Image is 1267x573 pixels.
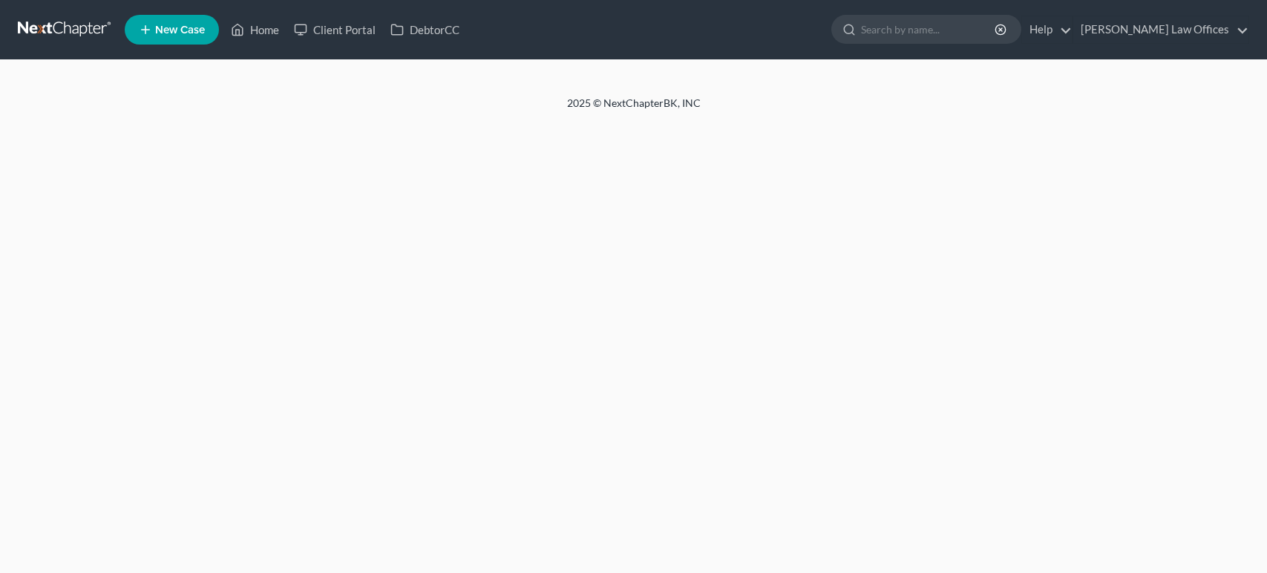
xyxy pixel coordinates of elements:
a: DebtorCC [383,16,467,43]
a: Home [223,16,287,43]
a: Help [1022,16,1072,43]
a: [PERSON_NAME] Law Offices [1073,16,1248,43]
input: Search by name... [861,16,997,43]
a: Client Portal [287,16,383,43]
span: New Case [155,24,205,36]
div: 2025 © NextChapterBK, INC [211,96,1057,122]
